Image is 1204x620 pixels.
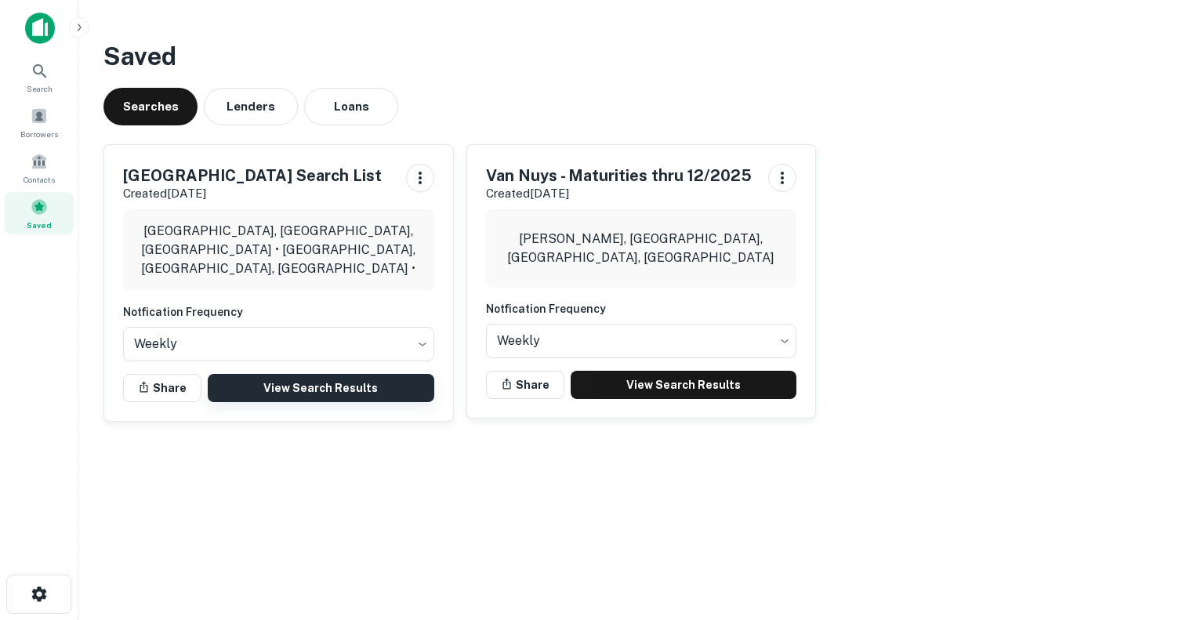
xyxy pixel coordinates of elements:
button: Lenders [204,88,298,125]
p: [GEOGRAPHIC_DATA], [GEOGRAPHIC_DATA], [GEOGRAPHIC_DATA] • [GEOGRAPHIC_DATA], [GEOGRAPHIC_DATA], [... [136,222,422,278]
h6: Notfication Frequency [486,300,797,317]
button: Loans [304,88,398,125]
button: Searches [103,88,198,125]
div: Without label [123,322,434,366]
iframe: Chat Widget [1126,495,1204,570]
img: capitalize-icon.png [25,13,55,44]
a: View Search Results [208,374,434,402]
h5: Van Nuys - Maturities thru 12/2025 [486,164,752,187]
p: Created [DATE] [123,184,382,203]
h5: [GEOGRAPHIC_DATA] Search List [123,164,382,187]
a: Search [5,56,74,98]
span: Contacts [24,173,55,186]
div: Without label [486,319,797,363]
h3: Saved [103,38,1179,75]
span: Search [27,82,53,95]
a: Saved [5,192,74,234]
span: Borrowers [20,128,58,140]
button: Share [486,371,564,399]
span: Saved [27,219,52,231]
a: Borrowers [5,101,74,143]
p: Created [DATE] [486,184,752,203]
h6: Notfication Frequency [123,303,434,321]
a: View Search Results [571,371,797,399]
button: Share [123,374,201,402]
a: Contacts [5,147,74,189]
p: [PERSON_NAME], [GEOGRAPHIC_DATA], [GEOGRAPHIC_DATA], [GEOGRAPHIC_DATA] [499,230,785,267]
